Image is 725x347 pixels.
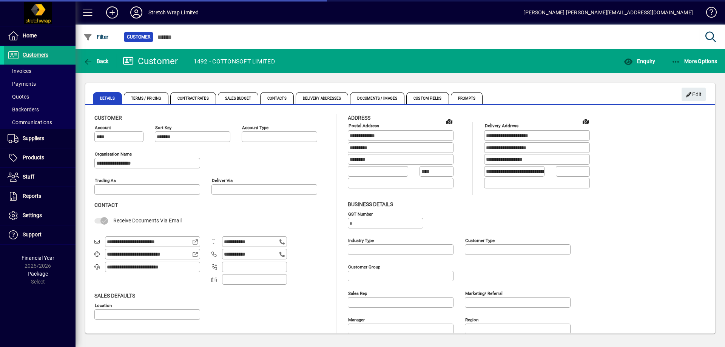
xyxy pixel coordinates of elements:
[624,58,655,64] span: Enquiry
[348,290,367,296] mat-label: Sales rep
[669,54,719,68] button: More Options
[4,90,76,103] a: Quotes
[8,81,36,87] span: Payments
[155,125,171,130] mat-label: Sort key
[4,116,76,129] a: Communications
[348,201,393,207] span: Business details
[622,54,657,68] button: Enquiry
[95,125,111,130] mat-label: Account
[82,54,111,68] button: Back
[296,92,349,104] span: Delivery Addresses
[94,202,118,208] span: Contact
[4,65,76,77] a: Invoices
[8,68,31,74] span: Invoices
[260,92,294,104] span: Contacts
[83,34,109,40] span: Filter
[465,238,495,243] mat-label: Customer type
[23,174,34,180] span: Staff
[4,206,76,225] a: Settings
[686,88,702,101] span: Edit
[465,317,478,322] mat-label: Region
[23,32,37,39] span: Home
[93,92,122,104] span: Details
[76,54,117,68] app-page-header-button: Back
[465,290,503,296] mat-label: Marketing/ Referral
[682,88,706,101] button: Edit
[127,33,150,41] span: Customer
[4,103,76,116] a: Backorders
[170,92,216,104] span: Contract Rates
[212,178,233,183] mat-label: Deliver via
[95,151,132,157] mat-label: Organisation name
[23,212,42,218] span: Settings
[23,154,44,160] span: Products
[94,115,122,121] span: Customer
[194,56,275,68] div: 1492 - COTTONSOFT LIMITED
[8,106,39,113] span: Backorders
[100,6,124,19] button: Add
[28,271,48,277] span: Package
[580,115,592,127] a: View on map
[22,255,54,261] span: Financial Year
[23,135,44,141] span: Suppliers
[23,231,42,238] span: Support
[348,264,380,269] mat-label: Customer group
[113,217,182,224] span: Receive Documents Via Email
[4,225,76,244] a: Support
[348,238,374,243] mat-label: Industry type
[451,92,483,104] span: Prompts
[4,77,76,90] a: Payments
[148,6,199,19] div: Stretch Wrap Limited
[124,6,148,19] button: Profile
[8,94,29,100] span: Quotes
[406,92,449,104] span: Custom Fields
[523,6,693,19] div: [PERSON_NAME] [PERSON_NAME][EMAIL_ADDRESS][DOMAIN_NAME]
[94,293,135,299] span: Sales defaults
[218,92,258,104] span: Sales Budget
[348,115,370,121] span: Address
[82,30,111,44] button: Filter
[242,125,268,130] mat-label: Account Type
[95,178,116,183] mat-label: Trading as
[8,119,52,125] span: Communications
[348,317,365,322] mat-label: Manager
[350,92,404,104] span: Documents / Images
[348,211,373,216] mat-label: GST Number
[4,26,76,45] a: Home
[23,193,41,199] span: Reports
[124,92,169,104] span: Terms / Pricing
[123,55,178,67] div: Customer
[4,129,76,148] a: Suppliers
[95,302,112,308] mat-label: Location
[83,58,109,64] span: Back
[4,187,76,206] a: Reports
[23,52,48,58] span: Customers
[671,58,717,64] span: More Options
[700,2,716,26] a: Knowledge Base
[443,115,455,127] a: View on map
[4,168,76,187] a: Staff
[4,148,76,167] a: Products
